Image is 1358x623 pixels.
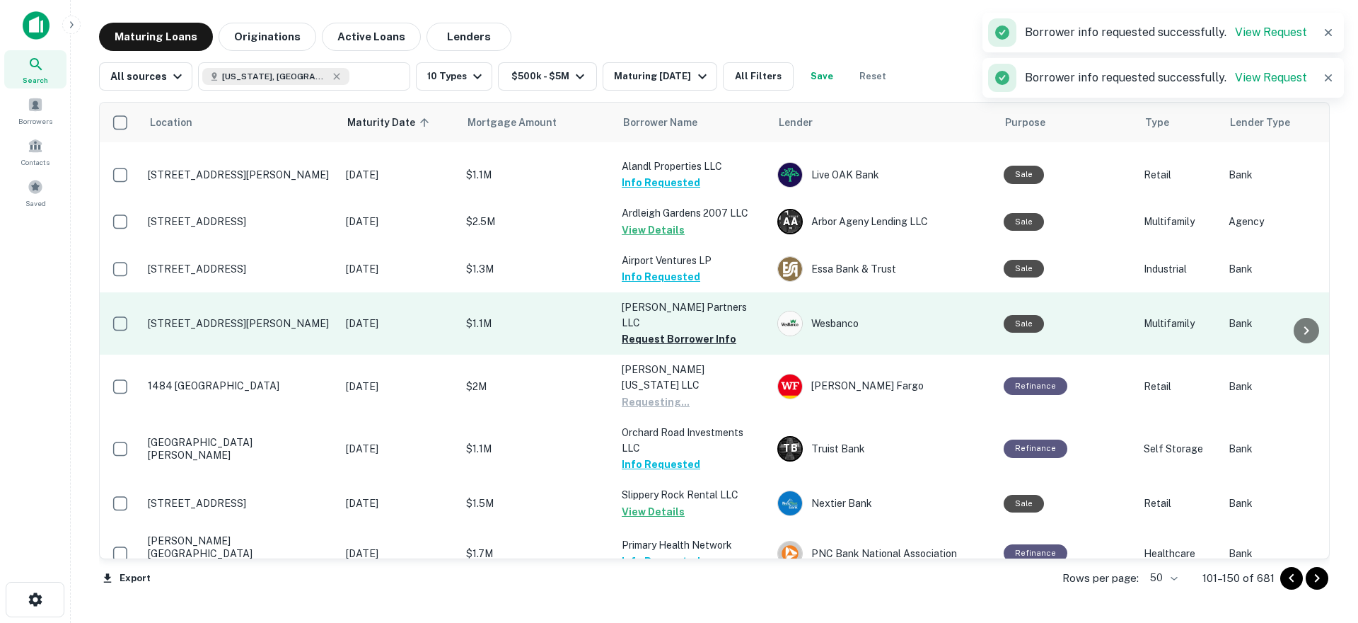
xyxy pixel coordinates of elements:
p: [DATE] [346,546,452,561]
p: [DATE] [346,167,452,183]
div: All sources [110,68,186,85]
p: $1.1M [466,441,608,457]
p: Bank [1229,441,1342,457]
button: Originations [219,23,316,51]
p: [PERSON_NAME] Partners LLC [622,299,763,331]
span: Saved [25,198,46,209]
a: View Request [1235,71,1307,84]
button: Maturing [DATE] [603,62,716,91]
button: Save your search to get updates of matches that match your search criteria. [799,62,845,91]
p: $1.1M [466,167,608,183]
th: Maturity Date [339,103,459,142]
button: Info Requested [622,553,700,570]
button: Reset [850,62,895,91]
img: picture [778,542,802,566]
p: T B [783,441,797,456]
p: Alandl Properties LLC [622,159,763,174]
p: Airport Ventures LP [622,253,763,268]
button: Maturing Loans [99,23,213,51]
th: Mortgage Amount [459,103,615,142]
p: Bank [1229,496,1342,511]
p: [PERSON_NAME][GEOGRAPHIC_DATA][PERSON_NAME] [148,535,332,573]
button: Info Requested [622,174,700,191]
p: [PERSON_NAME] [US_STATE] LLC [622,362,763,393]
p: $1.5M [466,496,608,511]
div: Truist Bank [777,436,990,462]
button: Lenders [426,23,511,51]
p: $1.1M [466,316,608,331]
div: Sale [1004,166,1044,183]
img: picture [778,257,802,281]
th: Location [141,103,339,142]
p: [DATE] [346,261,452,277]
p: Rows per page: [1062,570,1139,587]
p: [DATE] [346,316,452,331]
img: picture [778,311,802,336]
p: A A [783,215,797,229]
span: Borrowers [18,115,52,127]
div: Wesbanco [777,311,990,336]
div: Sale [1004,315,1044,333]
div: Sale [1004,260,1044,278]
div: Search [4,50,66,88]
p: [DATE] [346,441,452,457]
p: [DATE] [346,379,452,394]
button: All sources [99,62,192,91]
p: Bank [1229,316,1342,331]
p: Retail [1144,167,1214,183]
img: picture [778,375,802,399]
p: $1.7M [466,546,608,561]
p: Multifamily [1144,214,1214,229]
button: Go to previous page [1280,567,1303,590]
a: Saved [4,173,66,212]
div: 50 [1144,568,1180,588]
button: All Filters [723,62,794,91]
button: Active Loans [322,23,421,51]
p: 101–150 of 681 [1202,570,1275,587]
span: Type [1145,114,1169,131]
p: Orchard Road Investments LLC [622,425,763,456]
div: Essa Bank & Trust [777,256,990,282]
a: Borrowers [4,91,66,130]
button: Go to next page [1306,567,1328,590]
div: Sale [1004,213,1044,231]
p: Borrower info requested successfully. [1025,69,1307,86]
div: [PERSON_NAME] Fargo [777,374,990,399]
a: View Request [1235,25,1307,39]
span: [US_STATE], [GEOGRAPHIC_DATA] [222,70,328,83]
button: Export [99,568,154,589]
th: Type [1137,103,1221,142]
p: Bank [1229,261,1342,277]
p: $2.5M [466,214,608,229]
p: [STREET_ADDRESS] [148,263,332,275]
th: Lender Type [1221,103,1349,142]
button: 10 Types [416,62,492,91]
p: [DATE] [346,496,452,511]
p: Ardleigh Gardens 2007 LLC [622,205,763,221]
div: Nextier Bank [777,491,990,516]
img: picture [778,491,802,515]
p: Agency [1229,214,1342,229]
div: Live OAK Bank [777,162,990,188]
p: Retail [1144,379,1214,394]
span: Purpose [1005,114,1045,131]
div: This loan purpose was for refinancing [1004,544,1067,562]
p: Self Storage [1144,441,1214,457]
p: [STREET_ADDRESS] [148,497,332,510]
button: Info Requested [622,456,700,473]
p: [STREET_ADDRESS][PERSON_NAME] [148,317,332,330]
span: Lender [779,114,813,131]
p: Slippery Rock Rental LLC [622,487,763,503]
p: Retail [1144,496,1214,511]
img: capitalize-icon.png [23,11,50,40]
button: $500k - $5M [498,62,597,91]
span: Mortgage Amount [468,114,575,131]
img: picture [778,163,802,187]
div: Contacts [4,132,66,171]
div: PNC Bank National Association [777,541,990,566]
button: Request Borrower Info [622,331,736,348]
span: Location [149,114,192,131]
p: [STREET_ADDRESS][PERSON_NAME] [148,168,332,181]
